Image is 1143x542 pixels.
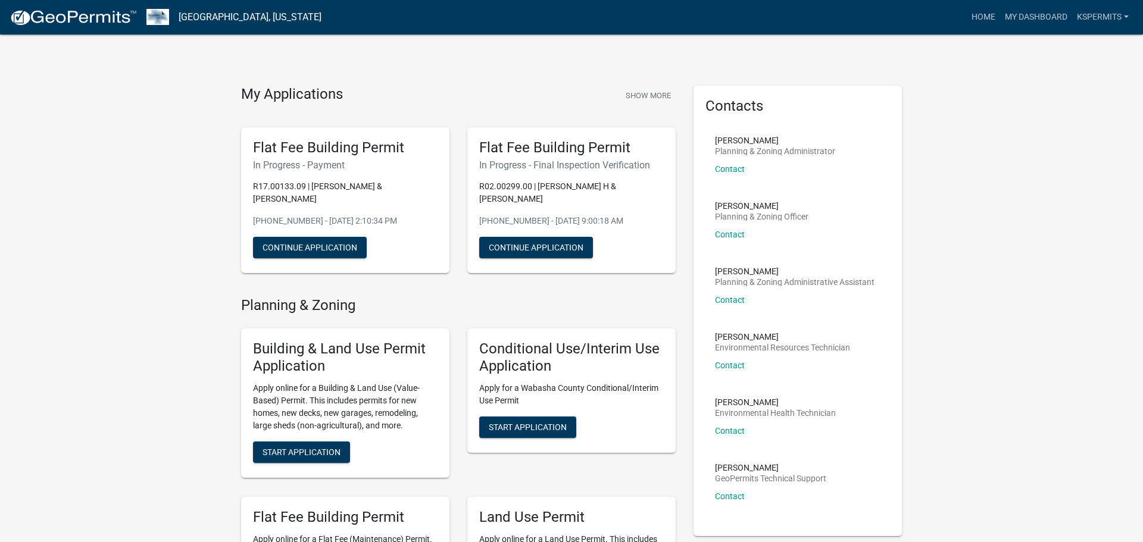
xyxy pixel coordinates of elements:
a: Contact [715,230,745,239]
h5: Conditional Use/Interim Use Application [479,340,664,375]
button: Show More [621,86,676,105]
p: [PHONE_NUMBER] - [DATE] 9:00:18 AM [479,215,664,227]
span: Start Application [489,422,567,431]
h5: Flat Fee Building Permit [253,509,438,526]
a: [GEOGRAPHIC_DATA], [US_STATE] [179,7,321,27]
p: [PERSON_NAME] [715,267,875,275]
h6: In Progress - Payment [253,159,438,171]
p: Planning & Zoning Administrative Assistant [715,278,875,286]
a: Home [967,6,1000,29]
a: Contact [715,295,745,305]
p: R17.00133.09 | [PERSON_NAME] & [PERSON_NAME] [253,180,438,205]
button: Start Application [253,441,350,463]
a: Contact [715,491,745,501]
h5: Building & Land Use Permit Application [253,340,438,375]
h6: In Progress - Final Inspection Verification [479,159,664,171]
p: Environmental Health Technician [715,409,836,417]
button: Continue Application [253,237,367,258]
a: Contact [715,164,745,174]
img: Wabasha County, Minnesota [146,9,169,25]
p: [PERSON_NAME] [715,463,826,472]
h5: Contacts [705,98,890,115]
p: Planning & Zoning Officer [715,212,808,221]
p: [PERSON_NAME] [715,398,836,406]
p: [PHONE_NUMBER] - [DATE] 2:10:34 PM [253,215,438,227]
p: GeoPermits Technical Support [715,474,826,483]
h5: Flat Fee Building Permit [479,139,664,156]
p: [PERSON_NAME] [715,202,808,210]
h5: Flat Fee Building Permit [253,139,438,156]
h5: Land Use Permit [479,509,664,526]
button: Continue Application [479,237,593,258]
p: Apply for a Wabasha County Conditional/Interim Use Permit [479,382,664,407]
h4: My Applications [241,86,343,104]
button: Start Application [479,416,576,438]
p: Apply online for a Building & Land Use (Value-Based) Permit. This includes permits for new homes,... [253,382,438,432]
a: Contact [715,426,745,436]
p: [PERSON_NAME] [715,333,850,341]
a: Contact [715,361,745,370]
p: Environmental Resources Technician [715,343,850,352]
p: Planning & Zoning Administrator [715,147,835,155]
p: R02.00299.00 | [PERSON_NAME] H & [PERSON_NAME] [479,180,664,205]
h4: Planning & Zoning [241,297,676,314]
a: My Dashboard [1000,6,1072,29]
a: KSPermits [1072,6,1133,29]
span: Start Application [263,447,341,456]
p: [PERSON_NAME] [715,136,835,145]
